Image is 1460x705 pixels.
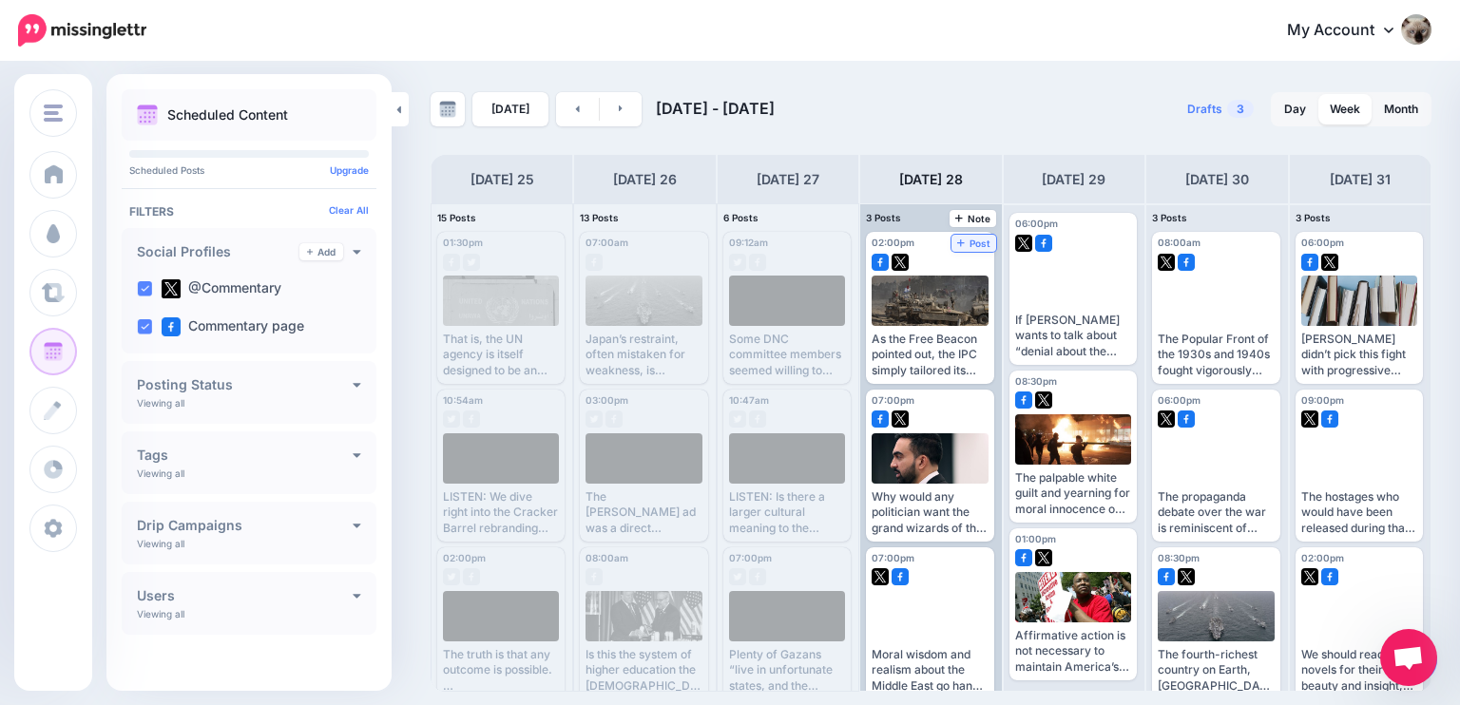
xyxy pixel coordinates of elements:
[749,568,766,585] img: facebook-grey-square.png
[1152,212,1187,223] span: 3 Posts
[1158,552,1200,563] span: 08:30pm
[1268,8,1431,54] a: My Account
[437,212,476,223] span: 15 Posts
[729,237,768,248] span: 09:12am
[729,552,772,563] span: 07:00pm
[1015,391,1032,409] img: facebook-square.png
[757,168,819,191] h4: [DATE] 27
[872,552,914,563] span: 07:00pm
[1042,168,1105,191] h4: [DATE] 29
[951,235,996,252] a: Post
[1301,568,1318,585] img: twitter-square.png
[1321,410,1338,428] img: facebook-square.png
[729,568,746,585] img: twitter-grey-square.png
[1176,92,1265,126] a: Drafts3
[866,212,901,223] span: 3 Posts
[892,254,909,271] img: twitter-square.png
[586,332,701,378] div: Japan’s restraint, often mistaken for weakness, is strategic misdirection—concealing the steel be...
[872,647,988,694] div: Moral wisdom and realism about the Middle East go hand in hand. [URL][DOMAIN_NAME][PERSON_NAME]
[872,332,988,378] div: As the Free Beacon pointed out, the IPC simply tailored its metrics to fit the accusation. [URL][...
[439,101,456,118] img: calendar-grey-darker.png
[1301,410,1318,428] img: twitter-square.png
[1301,237,1344,248] span: 06:00pm
[1158,647,1274,694] div: The fourth-richest country on Earth, [GEOGRAPHIC_DATA] is not merely rising in the shadow of Amer...
[1330,168,1391,191] h4: [DATE] 31
[1035,391,1052,409] img: twitter-square.png
[1301,254,1318,271] img: facebook-square.png
[137,519,353,532] h4: Drip Campaigns
[1301,394,1344,406] span: 09:00pm
[1178,568,1195,585] img: twitter-square.png
[729,394,769,406] span: 10:47am
[1301,647,1417,694] div: We should read novels for their beauty and insight, not in search of affirmation of our pre-exist...
[729,489,845,536] div: LISTEN: Is there a larger cultural meaning to the engagement of [PERSON_NAME] and [PERSON_NAME]? ...
[443,647,559,694] div: The truth is that any outcome is possible. [URL][DOMAIN_NAME][PERSON_NAME]
[443,332,559,378] div: That is, the UN agency is itself designed to be an adjunct of Hamas. [URL][DOMAIN_NAME]
[129,165,369,175] p: Scheduled Posts
[1321,568,1338,585] img: facebook-square.png
[443,552,486,563] span: 02:00pm
[1158,410,1175,428] img: twitter-square.png
[472,92,548,126] a: [DATE]
[1178,410,1195,428] img: facebook-square.png
[1035,549,1052,566] img: twitter-square.png
[1158,254,1175,271] img: twitter-square.png
[586,237,628,248] span: 07:00am
[443,394,483,406] span: 10:54am
[137,397,184,409] p: Viewing all
[299,243,343,260] a: Add
[137,448,353,462] h4: Tags
[872,410,889,428] img: facebook-square.png
[899,168,963,191] h4: [DATE] 28
[1185,168,1249,191] h4: [DATE] 30
[749,410,766,428] img: facebook-grey-square.png
[950,210,996,227] a: Note
[463,568,480,585] img: facebook-grey-square.png
[729,410,746,428] img: twitter-grey-square.png
[1158,394,1201,406] span: 06:00pm
[167,108,288,122] p: Scheduled Content
[1273,94,1317,124] a: Day
[443,410,460,428] img: twitter-grey-square.png
[1015,235,1032,252] img: twitter-square.png
[137,538,184,549] p: Viewing all
[329,204,369,216] a: Clear All
[443,237,483,248] span: 01:30pm
[586,568,603,585] img: facebook-grey-square.png
[586,647,701,694] div: Is this the system of higher education the [DEMOGRAPHIC_DATA] people want to support to the tune ...
[723,212,759,223] span: 6 Posts
[1158,332,1274,378] div: The Popular Front of the 1930s and 1940s fought vigorously against anti-Semitism, while modern an...
[1227,100,1254,118] span: 3
[1318,94,1372,124] a: Week
[1158,568,1175,585] img: facebook-square.png
[443,489,559,536] div: LISTEN: We dive right into the Cracker Barrel rebranding kerfuffle. Is the new logo woke or just ...
[586,410,603,428] img: twitter-grey-square.png
[1373,94,1430,124] a: Month
[586,489,701,536] div: The [PERSON_NAME] ad was a direct challenge to progressive ideology, not to mention a sign of bro...
[129,204,369,219] h4: Filters
[605,410,623,428] img: facebook-grey-square.png
[872,489,988,536] div: Why would any politician want the grand wizards of the DSA exerting influence over them? More imp...
[1301,489,1417,536] div: The hostages who would have been released during that cease-fire may not survive to the next, and...
[580,212,619,223] span: 13 Posts
[137,378,353,391] h4: Posting Status
[137,608,184,619] p: Viewing all
[443,568,460,585] img: twitter-grey-square.png
[1015,549,1032,566] img: facebook-square.png
[729,254,746,271] img: twitter-grey-square.png
[1158,237,1201,248] span: 08:00am
[1015,533,1056,544] span: 01:00pm
[955,214,990,223] span: Note
[463,410,480,428] img: facebook-grey-square.png
[137,105,158,125] img: calendar.png
[1015,470,1131,517] div: The palpable white guilt and yearning for moral innocence on display during “The Great Awokening”...
[872,237,914,248] span: 02:00pm
[330,164,369,176] a: Upgrade
[137,245,299,258] h4: Social Profiles
[44,105,63,122] img: menu.png
[137,467,184,479] p: Viewing all
[1301,332,1417,378] div: [PERSON_NAME] didn’t pick this fight with progressive presentism, or with the threat screen cultu...
[1380,629,1437,686] a: Open chat
[1296,212,1331,223] span: 3 Posts
[162,317,304,336] label: Commentary page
